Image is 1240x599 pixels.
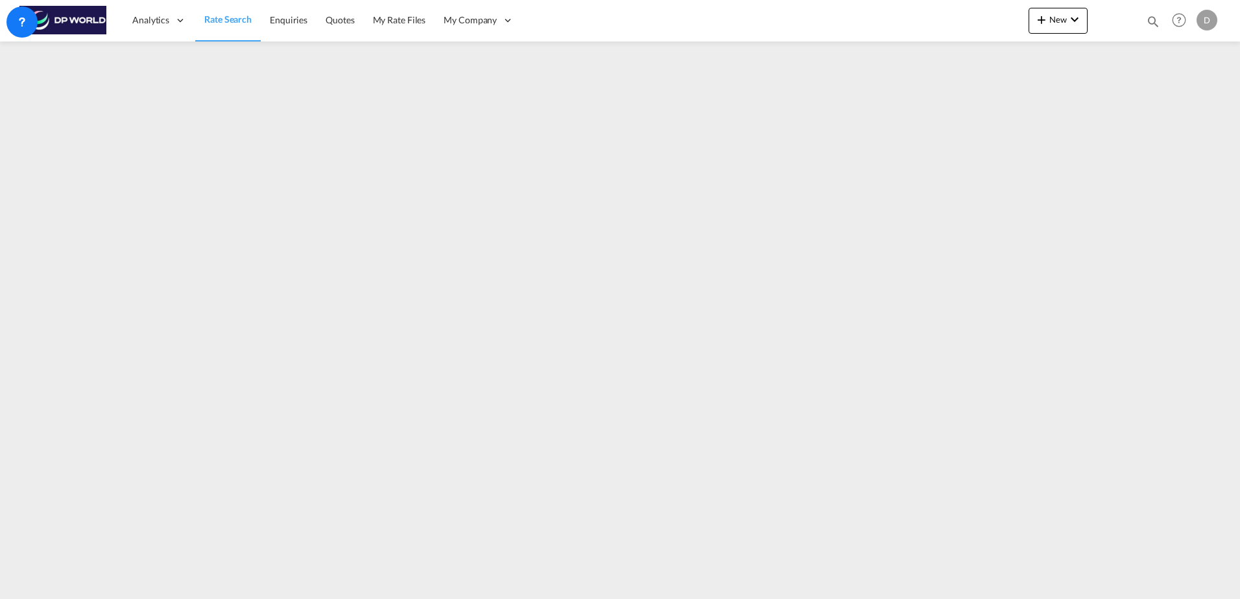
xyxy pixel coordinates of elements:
div: D [1197,10,1217,30]
md-icon: icon-chevron-down [1067,12,1082,27]
span: Quotes [326,14,354,25]
md-icon: icon-magnify [1146,14,1160,29]
div: icon-magnify [1146,14,1160,34]
span: My Company [444,14,497,27]
img: c08ca190194411f088ed0f3ba295208c.png [19,6,107,35]
span: Help [1168,9,1190,31]
md-icon: icon-plus 400-fg [1034,12,1049,27]
div: Help [1168,9,1197,32]
span: New [1034,14,1082,25]
span: My Rate Files [373,14,426,25]
button: icon-plus 400-fgNewicon-chevron-down [1029,8,1088,34]
span: Analytics [132,14,169,27]
span: Enquiries [270,14,307,25]
span: Rate Search [204,14,252,25]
